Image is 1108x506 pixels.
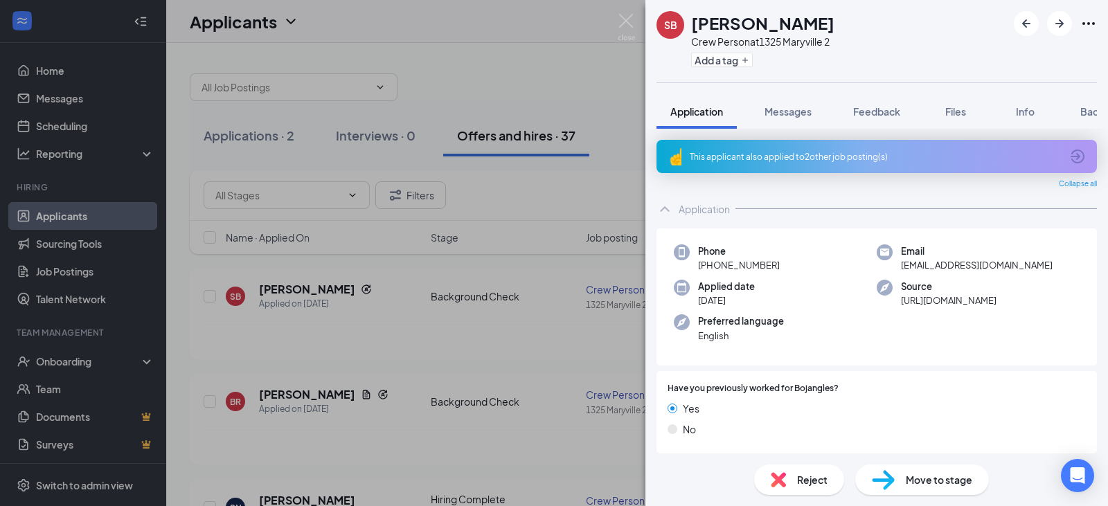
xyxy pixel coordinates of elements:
span: [DATE] [698,293,755,307]
svg: ArrowCircle [1069,148,1086,165]
span: Reject [797,472,828,487]
span: Feedback [853,105,900,118]
span: Email [901,244,1053,258]
span: [PHONE_NUMBER] [698,258,780,272]
h1: [PERSON_NAME] [691,11,834,35]
span: Yes [683,401,699,416]
svg: ArrowLeftNew [1018,15,1035,32]
span: Preferred language [698,314,784,328]
span: Info [1016,105,1035,118]
span: English [698,329,784,343]
span: Files [945,105,966,118]
span: Collapse all [1059,179,1097,190]
span: Move to stage [906,472,972,487]
button: ArrowLeftNew [1014,11,1039,36]
span: [URL][DOMAIN_NAME] [901,293,997,307]
button: ArrowRight [1047,11,1072,36]
span: Applied date [698,280,755,293]
div: Open Intercom Messenger [1061,459,1094,492]
svg: Ellipses [1080,15,1097,32]
span: [EMAIL_ADDRESS][DOMAIN_NAME] [901,258,1053,272]
span: Source [901,280,997,293]
svg: ArrowRight [1051,15,1068,32]
div: This applicant also applied to 2 other job posting(s) [690,151,1061,163]
svg: ChevronUp [656,201,673,217]
svg: Plus [741,56,749,64]
span: Phone [698,244,780,258]
span: Application [670,105,723,118]
span: Messages [765,105,812,118]
div: Application [679,202,730,216]
span: No [683,422,696,437]
button: PlusAdd a tag [691,53,753,67]
div: SB [664,18,677,32]
div: Crew Person at 1325 Maryville 2 [691,35,834,48]
span: Have you previously worked for Bojangles? [668,382,839,395]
